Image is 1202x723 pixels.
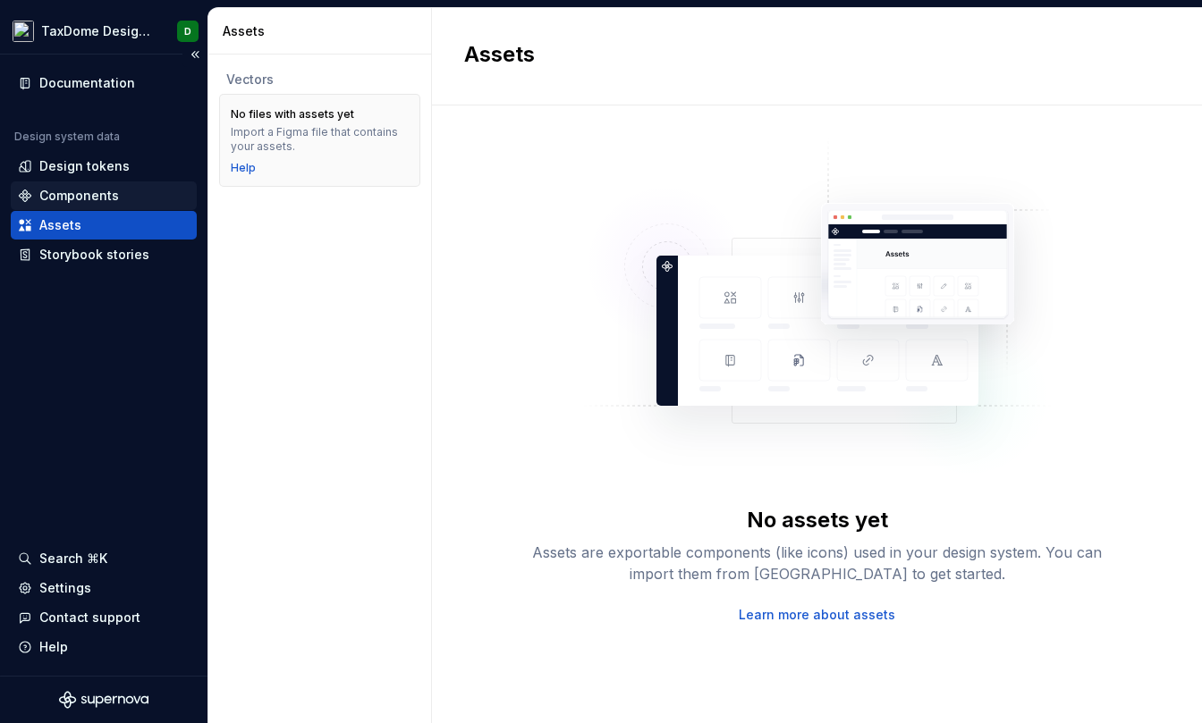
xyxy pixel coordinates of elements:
button: Contact support [11,603,197,632]
div: Design tokens [39,157,130,175]
div: Assets [223,22,424,40]
div: Vectors [226,71,413,88]
div: Assets [39,216,81,234]
div: D [184,24,191,38]
button: Help [11,633,197,661]
button: Search ⌘K [11,544,197,573]
button: TaxDome Design SystemD [4,12,204,50]
div: No files with assets yet [231,107,354,122]
img: da704ea1-22e8-46cf-95f8-d9f462a55abe.png [13,21,34,42]
div: Settings [39,579,91,597]
div: TaxDome Design System [41,22,156,40]
a: Documentation [11,69,197,97]
div: Contact support [39,609,140,626]
div: Search ⌘K [39,550,107,567]
button: Collapse sidebar [182,42,207,67]
a: Settings [11,574,197,602]
div: Storybook stories [39,246,149,264]
div: Documentation [39,74,135,92]
div: Assets are exportable components (like icons) used in your design system. You can import them fro... [531,542,1104,584]
a: Assets [11,211,197,240]
div: Help [39,638,68,656]
a: Storybook stories [11,240,197,269]
a: Help [231,161,256,175]
a: Components [11,181,197,210]
div: Components [39,187,119,205]
div: No assets yet [747,506,888,534]
div: Design system data [14,130,120,144]
a: Learn more about assets [739,606,895,624]
h2: Assets [464,40,1148,69]
svg: Supernova Logo [59,691,148,709]
div: Import a Figma file that contains your assets. [231,125,409,154]
a: Design tokens [11,152,197,181]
